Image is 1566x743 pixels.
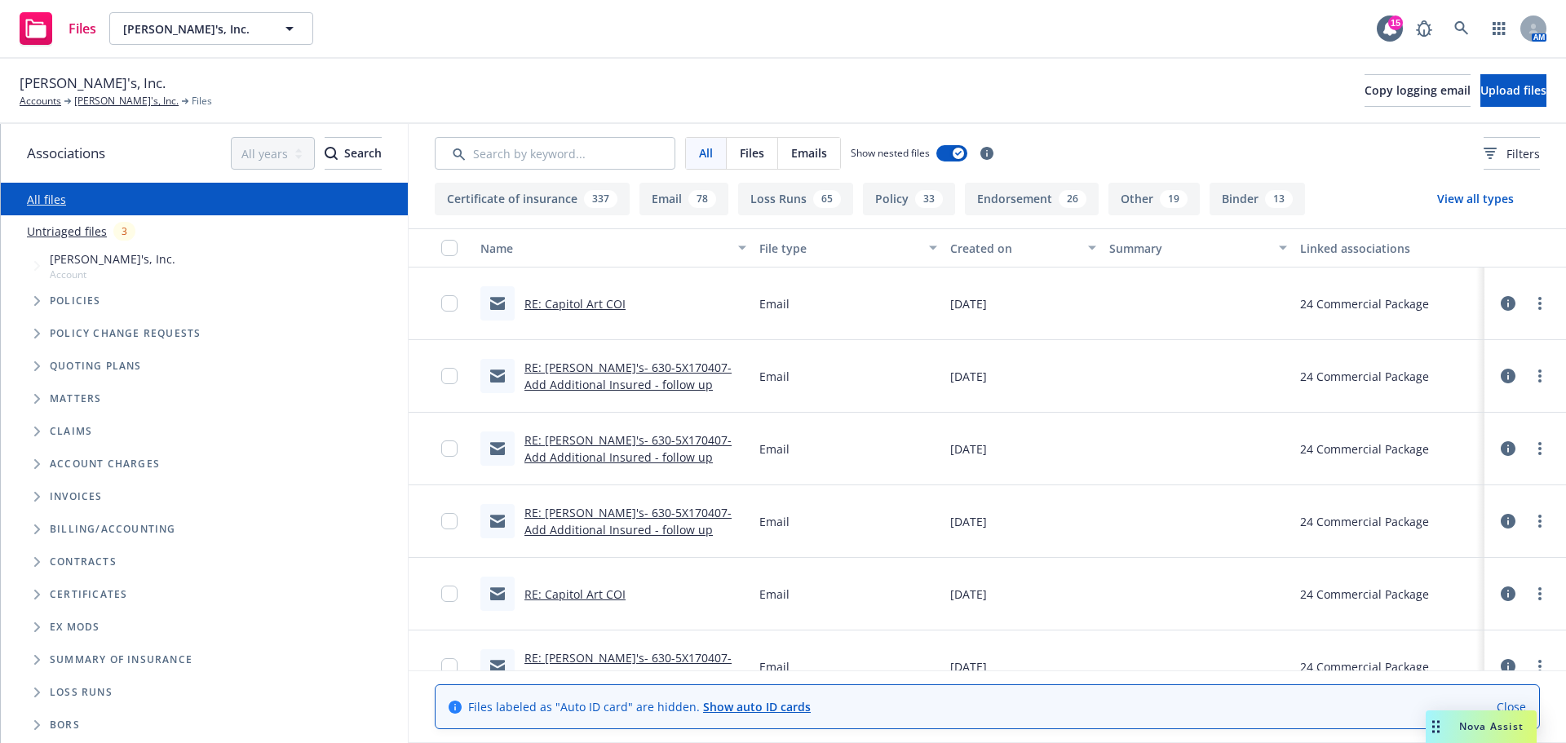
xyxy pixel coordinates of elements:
[50,329,201,338] span: Policy change requests
[1365,74,1471,107] button: Copy logging email
[1484,137,1540,170] button: Filters
[1480,74,1546,107] button: Upload files
[1059,190,1086,208] div: 26
[1300,513,1429,530] div: 24 Commercial Package
[123,20,264,38] span: [PERSON_NAME]'s, Inc.
[1300,658,1429,675] div: 24 Commercial Package
[192,94,212,108] span: Files
[1484,145,1540,162] span: Filters
[813,190,841,208] div: 65
[524,586,626,602] a: RE: Capitol Art COI
[1530,584,1550,604] a: more
[1426,710,1446,743] div: Drag to move
[20,94,61,108] a: Accounts
[1294,228,1484,268] button: Linked associations
[950,658,987,675] span: [DATE]
[27,143,105,164] span: Associations
[69,22,96,35] span: Files
[1411,183,1540,215] button: View all types
[50,492,103,502] span: Invoices
[480,240,728,257] div: Name
[524,432,732,465] a: RE: [PERSON_NAME]'s- 630-5X170407- Add Additional Insured - follow up
[1480,82,1546,98] span: Upload files
[1426,710,1537,743] button: Nova Assist
[1530,366,1550,386] a: more
[325,137,382,170] button: SearchSearch
[1445,12,1478,45] a: Search
[441,586,458,602] input: Toggle Row Selected
[944,228,1103,268] button: Created on
[950,295,987,312] span: [DATE]
[50,524,176,534] span: Billing/Accounting
[759,295,790,312] span: Email
[950,513,987,530] span: [DATE]
[50,557,117,567] span: Contracts
[20,73,166,94] span: [PERSON_NAME]'s, Inc.
[74,94,179,108] a: [PERSON_NAME]'s, Inc.
[1459,719,1524,733] span: Nova Assist
[50,296,101,306] span: Policies
[109,12,313,45] button: [PERSON_NAME]'s, Inc.
[791,144,827,161] span: Emails
[435,137,675,170] input: Search by keyword...
[50,622,100,632] span: Ex Mods
[1109,240,1269,257] div: Summary
[584,190,617,208] div: 337
[851,146,930,160] span: Show nested files
[950,440,987,458] span: [DATE]
[688,190,716,208] div: 78
[50,361,142,371] span: Quoting plans
[441,513,458,529] input: Toggle Row Selected
[1530,439,1550,458] a: more
[50,655,192,665] span: Summary of insurance
[1483,12,1515,45] a: Switch app
[474,228,753,268] button: Name
[1160,190,1188,208] div: 19
[753,228,944,268] button: File type
[1365,82,1471,98] span: Copy logging email
[50,720,80,730] span: BORs
[950,586,987,603] span: [DATE]
[1300,586,1429,603] div: 24 Commercial Package
[1497,698,1526,715] a: Close
[50,688,113,697] span: Loss Runs
[468,698,811,715] span: Files labeled as "Auto ID card" are hidden.
[759,240,919,257] div: File type
[759,586,790,603] span: Email
[50,394,101,404] span: Matters
[639,183,728,215] button: Email
[1506,145,1540,162] span: Filters
[759,513,790,530] span: Email
[441,658,458,674] input: Toggle Row Selected
[1530,511,1550,531] a: more
[27,192,66,207] a: All files
[1265,190,1293,208] div: 13
[1300,368,1429,385] div: 24 Commercial Package
[1,247,408,513] div: Tree Example
[759,658,790,675] span: Email
[524,650,732,683] a: RE: [PERSON_NAME]'s- 630-5X170407- Add Additional Insured - follow up
[524,505,732,537] a: RE: [PERSON_NAME]'s- 630-5X170407- Add Additional Insured - follow up
[1210,183,1305,215] button: Binder
[441,440,458,457] input: Toggle Row Selected
[435,183,630,215] button: Certificate of insurance
[50,590,127,599] span: Certificates
[325,138,382,169] div: Search
[703,699,811,714] a: Show auto ID cards
[441,240,458,256] input: Select all
[50,268,175,281] span: Account
[50,459,160,469] span: Account charges
[325,147,338,160] svg: Search
[13,6,103,51] a: Files
[1108,183,1200,215] button: Other
[441,295,458,312] input: Toggle Row Selected
[738,183,853,215] button: Loss Runs
[759,440,790,458] span: Email
[1300,240,1478,257] div: Linked associations
[863,183,955,215] button: Policy
[1300,440,1429,458] div: 24 Commercial Package
[524,360,732,392] a: RE: [PERSON_NAME]'s- 630-5X170407- Add Additional Insured - follow up
[50,427,92,436] span: Claims
[740,144,764,161] span: Files
[113,222,135,241] div: 3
